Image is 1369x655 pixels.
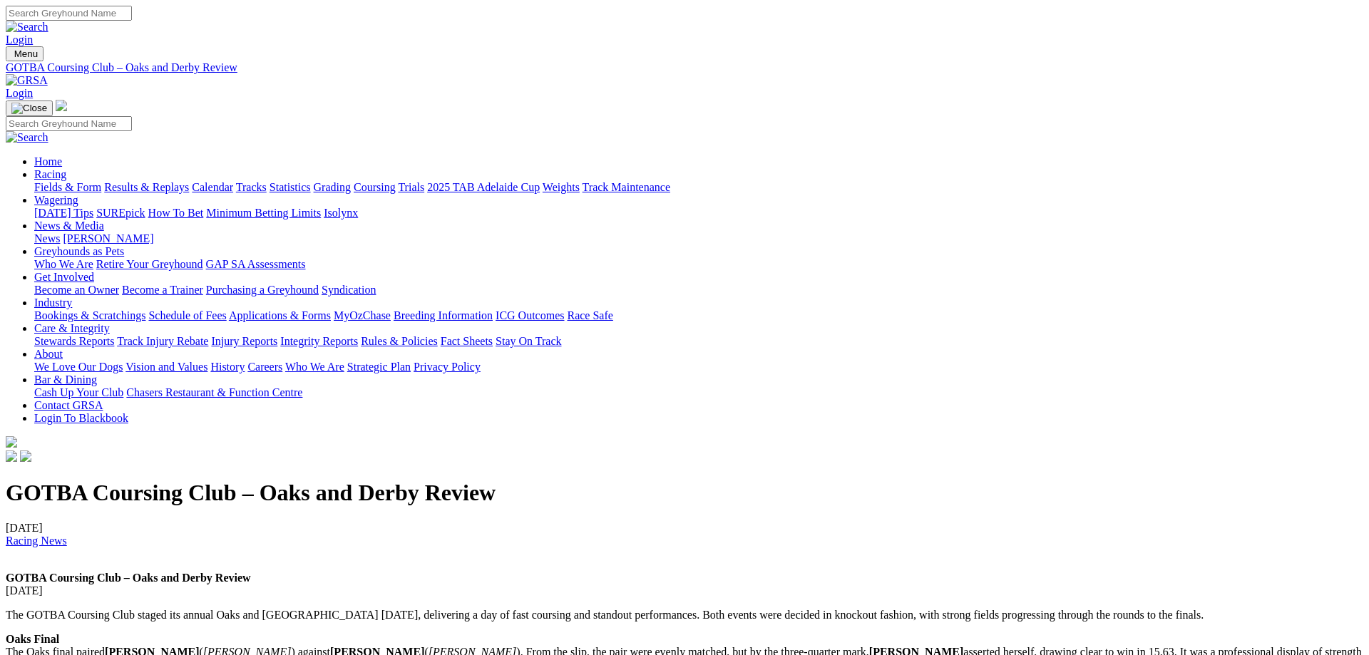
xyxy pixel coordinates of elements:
a: Tracks [236,181,267,193]
a: Bar & Dining [34,373,97,386]
div: Greyhounds as Pets [34,258,1363,271]
img: Close [11,103,47,114]
div: Racing [34,181,1363,194]
a: Become an Owner [34,284,119,296]
a: Rules & Policies [361,335,438,347]
a: Fact Sheets [441,335,493,347]
a: Contact GRSA [34,399,103,411]
a: Fields & Form [34,181,101,193]
a: Coursing [354,181,396,193]
a: About [34,348,63,360]
img: Search [6,131,48,144]
a: Isolynx [324,207,358,219]
a: GAP SA Assessments [206,258,306,270]
button: Toggle navigation [6,100,53,116]
a: Careers [247,361,282,373]
a: [DATE] Tips [34,207,93,219]
a: Stewards Reports [34,335,114,347]
a: Applications & Forms [229,309,331,321]
input: Search [6,6,132,21]
div: About [34,361,1363,373]
a: Weights [543,181,580,193]
a: Breeding Information [394,309,493,321]
a: Purchasing a Greyhound [206,284,319,296]
a: Who We Are [285,361,344,373]
a: Integrity Reports [280,335,358,347]
a: Statistics [270,181,311,193]
a: Privacy Policy [414,361,481,373]
a: Become a Trainer [122,284,203,296]
a: Schedule of Fees [148,309,226,321]
a: Chasers Restaurant & Function Centre [126,386,302,398]
a: Grading [314,181,351,193]
a: SUREpick [96,207,145,219]
img: logo-grsa-white.png [6,436,17,448]
a: We Love Our Dogs [34,361,123,373]
div: Industry [34,309,1363,322]
span: [DATE] [6,522,67,547]
a: History [210,361,245,373]
a: Race Safe [567,309,612,321]
a: Home [34,155,62,167]
a: Injury Reports [211,335,277,347]
a: Stay On Track [496,335,561,347]
a: Results & Replays [104,181,189,193]
a: [PERSON_NAME] [63,232,153,244]
a: How To Bet [148,207,204,219]
p: The GOTBA Coursing Club staged its annual Oaks and [GEOGRAPHIC_DATA] [DATE], delivering a day of ... [6,609,1363,622]
a: Industry [34,296,72,309]
button: Toggle navigation [6,46,43,61]
div: Wagering [34,207,1363,220]
a: News [34,232,60,244]
a: Racing News [6,535,67,547]
a: Track Maintenance [583,181,670,193]
a: Minimum Betting Limits [206,207,321,219]
a: Strategic Plan [347,361,411,373]
div: Care & Integrity [34,335,1363,348]
a: Racing [34,168,66,180]
div: Bar & Dining [34,386,1363,399]
a: Calendar [192,181,233,193]
strong: Oaks Final [6,633,59,645]
a: Vision and Values [125,361,207,373]
img: twitter.svg [20,450,31,462]
a: Login To Blackbook [34,412,128,424]
a: Bookings & Scratchings [34,309,145,321]
a: Login [6,33,33,46]
div: News & Media [34,232,1363,245]
a: GOTBA Coursing Club – Oaks and Derby Review [6,61,1363,74]
input: Search [6,116,132,131]
h1: GOTBA Coursing Club – Oaks and Derby Review [6,480,1363,506]
img: facebook.svg [6,450,17,462]
a: Greyhounds as Pets [34,245,124,257]
a: News & Media [34,220,104,232]
img: logo-grsa-white.png [56,100,67,111]
a: Login [6,87,33,99]
a: Retire Your Greyhound [96,258,203,270]
p: [DATE] [6,572,1363,597]
a: 2025 TAB Adelaide Cup [427,181,540,193]
img: Search [6,21,48,33]
a: ICG Outcomes [496,309,564,321]
a: Care & Integrity [34,322,110,334]
strong: GOTBA Coursing Club – Oaks and Derby Review [6,572,251,584]
a: Who We Are [34,258,93,270]
a: Syndication [322,284,376,296]
span: Menu [14,48,38,59]
a: Track Injury Rebate [117,335,208,347]
a: Get Involved [34,271,94,283]
a: MyOzChase [334,309,391,321]
img: GRSA [6,74,48,87]
a: Trials [398,181,424,193]
div: Get Involved [34,284,1363,296]
a: Cash Up Your Club [34,386,123,398]
a: Wagering [34,194,78,206]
